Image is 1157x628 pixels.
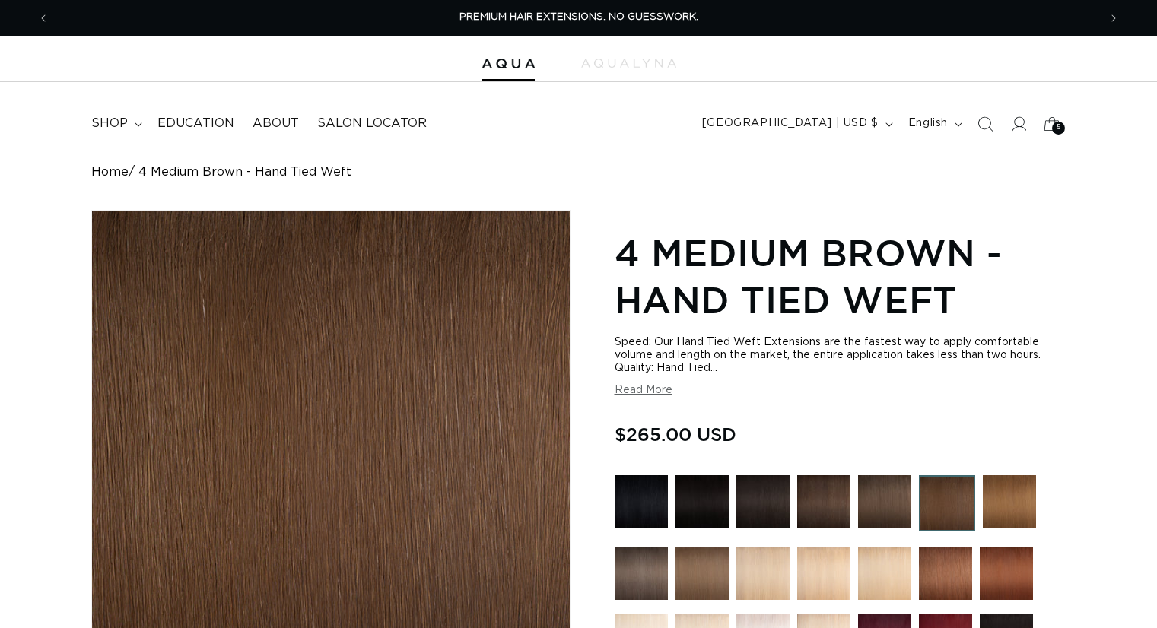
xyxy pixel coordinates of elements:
[797,547,850,600] img: 22 Light Blonde - Hand Tied Weft
[253,116,299,132] span: About
[615,229,1066,324] h1: 4 Medium Brown - Hand Tied Weft
[615,384,672,397] button: Read More
[980,547,1033,600] img: 33 Copper Red - Hand Tied Weft
[675,475,729,539] a: 1N Natural Black - Hand Tied Weft
[615,547,668,600] img: 8AB Ash Brown - Hand Tied Weft
[91,165,129,179] a: Home
[908,116,948,132] span: English
[736,547,790,607] a: 16 Blonde - Hand Tied Weft
[459,12,698,22] span: PREMIUM HAIR EXTENSIONS. NO GUESSWORK.
[797,547,850,607] a: 22 Light Blonde - Hand Tied Weft
[82,106,148,141] summary: shop
[1097,4,1130,33] button: Next announcement
[675,475,729,528] img: 1N Natural Black - Hand Tied Weft
[1057,122,1061,135] span: 5
[797,475,850,539] a: 2 Dark Brown - Hand Tied Weft
[91,116,128,132] span: shop
[308,106,436,141] a: Salon Locator
[980,547,1033,607] a: 33 Copper Red - Hand Tied Weft
[983,475,1036,539] a: 6 Light Brown - Hand Tied Weft
[138,165,351,179] span: 4 Medium Brown - Hand Tied Weft
[157,116,234,132] span: Education
[858,547,911,600] img: 24 Light Golden Blonde - Hand Tied Weft
[968,107,1002,141] summary: Search
[702,116,879,132] span: [GEOGRAPHIC_DATA] | USD $
[615,547,668,607] a: 8AB Ash Brown - Hand Tied Weft
[27,4,60,33] button: Previous announcement
[581,59,676,68] img: aqualyna.com
[317,116,427,132] span: Salon Locator
[675,547,729,607] a: 8 Golden Brown - Hand Tied Weft
[736,547,790,600] img: 16 Blonde - Hand Tied Weft
[615,475,668,528] img: 1 Black - Hand Tied Weft
[482,59,535,69] img: Aqua Hair Extensions
[243,106,308,141] a: About
[736,475,790,528] img: 1B Soft Black - Hand Tied Weft
[615,336,1066,375] div: Speed: Our Hand Tied Weft Extensions are the fastest way to apply comfortable volume and length o...
[919,475,975,531] img: 4 Medium Brown - Hand Tied Weft
[91,165,1066,179] nav: breadcrumbs
[858,547,911,607] a: 24 Light Golden Blonde - Hand Tied Weft
[899,109,968,138] button: English
[797,475,850,528] img: 2 Dark Brown - Hand Tied Weft
[858,475,911,539] a: 4AB Medium Ash Brown - Hand Tied Weft
[675,547,729,600] img: 8 Golden Brown - Hand Tied Weft
[919,475,975,539] a: 4 Medium Brown - Hand Tied Weft
[983,475,1036,528] img: 6 Light Brown - Hand Tied Weft
[615,475,668,539] a: 1 Black - Hand Tied Weft
[858,475,911,528] img: 4AB Medium Ash Brown - Hand Tied Weft
[148,106,243,141] a: Education
[919,547,972,607] a: 30 Brownish Red - Hand Tied Weft
[736,475,790,539] a: 1B Soft Black - Hand Tied Weft
[693,109,899,138] button: [GEOGRAPHIC_DATA] | USD $
[919,547,972,600] img: 30 Brownish Red - Hand Tied Weft
[615,420,736,449] span: $265.00 USD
